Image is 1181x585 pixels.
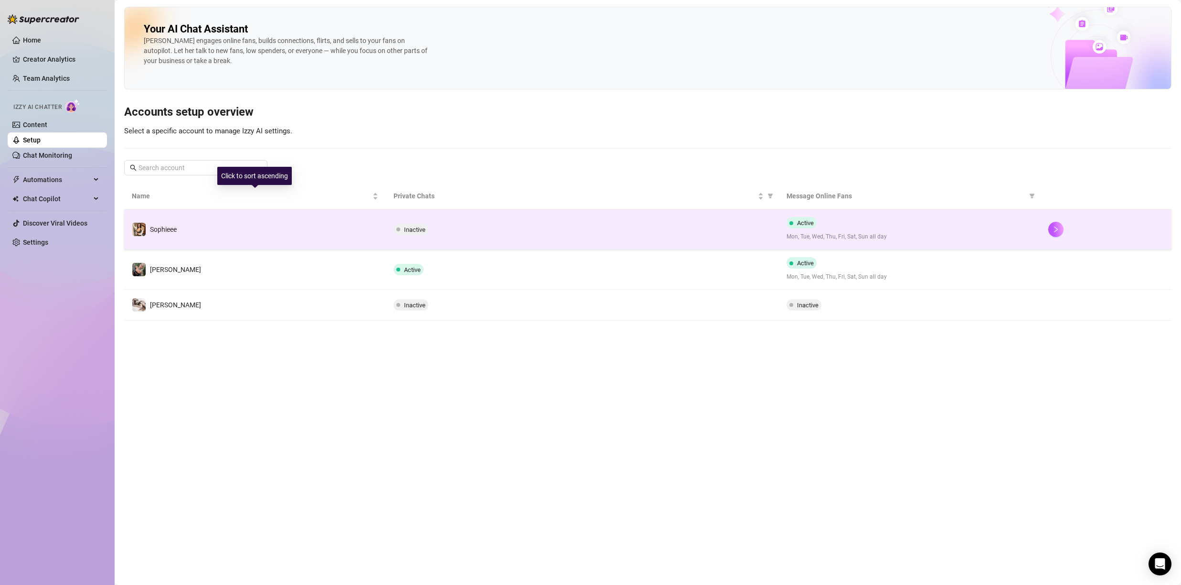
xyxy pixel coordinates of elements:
[766,189,775,203] span: filter
[150,226,177,233] span: Sophieee
[386,183,778,209] th: Private Chats
[130,164,137,171] span: search
[132,263,146,276] img: Sophie
[124,183,386,209] th: Name
[23,75,70,82] a: Team Analytics
[23,136,41,144] a: Setup
[1027,189,1037,203] span: filter
[144,22,248,36] h2: Your AI Chat Assistant
[404,302,426,309] span: Inactive
[217,167,292,185] div: Click to sort ascending
[787,191,1025,201] span: Message Online Fans
[797,219,814,227] span: Active
[150,301,201,309] span: [PERSON_NAME]
[65,99,80,113] img: AI Chatter
[23,52,99,67] a: Creator Analytics
[124,105,1171,120] h3: Accounts setup overview
[8,14,79,24] img: logo-BBDzfeDw.svg
[787,272,1033,282] span: Mon, Tue, Wed, Thu, Fri, Sat, Sun all day
[144,36,430,66] div: [PERSON_NAME] engages online fans, builds connections, flirts, and sells to your fans on autopilo...
[132,223,146,236] img: Sophieee
[404,266,421,273] span: Active
[138,162,254,173] input: Search account
[23,121,47,129] a: Content
[23,152,72,159] a: Chat Monitoring
[23,238,48,246] a: Settings
[787,232,1033,241] span: Mon, Tue, Wed, Thu, Fri, Sat, Sun all day
[13,103,62,112] span: Izzy AI Chatter
[767,193,773,199] span: filter
[23,172,91,187] span: Automations
[132,191,371,201] span: Name
[1029,193,1035,199] span: filter
[1149,552,1171,575] div: Open Intercom Messenger
[12,195,19,202] img: Chat Copilot
[150,266,201,273] span: [PERSON_NAME]
[394,191,755,201] span: Private Chats
[12,176,20,184] span: thunderbolt
[797,260,814,267] span: Active
[23,36,41,44] a: Home
[23,219,87,227] a: Discover Viral Videos
[797,302,819,309] span: Inactive
[132,298,146,312] img: Jessica
[23,191,91,206] span: Chat Copilot
[1053,226,1059,233] span: right
[124,127,292,135] span: Select a specific account to manage Izzy AI settings.
[404,226,426,233] span: Inactive
[1048,222,1064,237] button: right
